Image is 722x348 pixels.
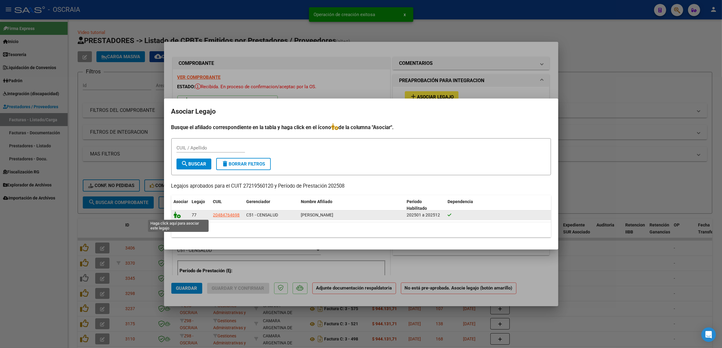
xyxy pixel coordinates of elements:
[192,212,197,217] span: 77
[181,160,189,167] mat-icon: search
[174,199,188,204] span: Asociar
[192,199,205,204] span: Legajo
[171,106,551,117] h2: Asociar Legajo
[301,199,333,204] span: Nombre Afiliado
[216,158,271,170] button: Borrar Filtros
[445,195,551,215] datatable-header-cell: Dependencia
[701,327,716,342] div: Open Intercom Messenger
[407,212,443,219] div: 202501 a 202512
[181,161,207,167] span: Buscar
[190,195,211,215] datatable-header-cell: Legajo
[247,212,278,217] span: C51 - CENSALUD
[171,195,190,215] datatable-header-cell: Asociar
[213,212,240,217] span: 20484764698
[301,212,334,217] span: ARANDA DYLAN EZEQUIEL
[171,123,551,131] h4: Busque el afiliado correspondiente en la tabla y haga click en el ícono de la columna "Asociar".
[247,199,270,204] span: Gerenciador
[171,182,551,190] p: Legajos aprobados para el CUIT 27219560120 y Período de Prestación 202508
[244,195,299,215] datatable-header-cell: Gerenciador
[299,195,405,215] datatable-header-cell: Nombre Afiliado
[171,222,551,237] div: 1 registros
[211,195,244,215] datatable-header-cell: CUIL
[222,161,265,167] span: Borrar Filtros
[404,195,445,215] datatable-header-cell: Periodo Habilitado
[222,160,229,167] mat-icon: delete
[448,199,473,204] span: Dependencia
[213,199,222,204] span: CUIL
[407,199,427,211] span: Periodo Habilitado
[176,159,211,169] button: Buscar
